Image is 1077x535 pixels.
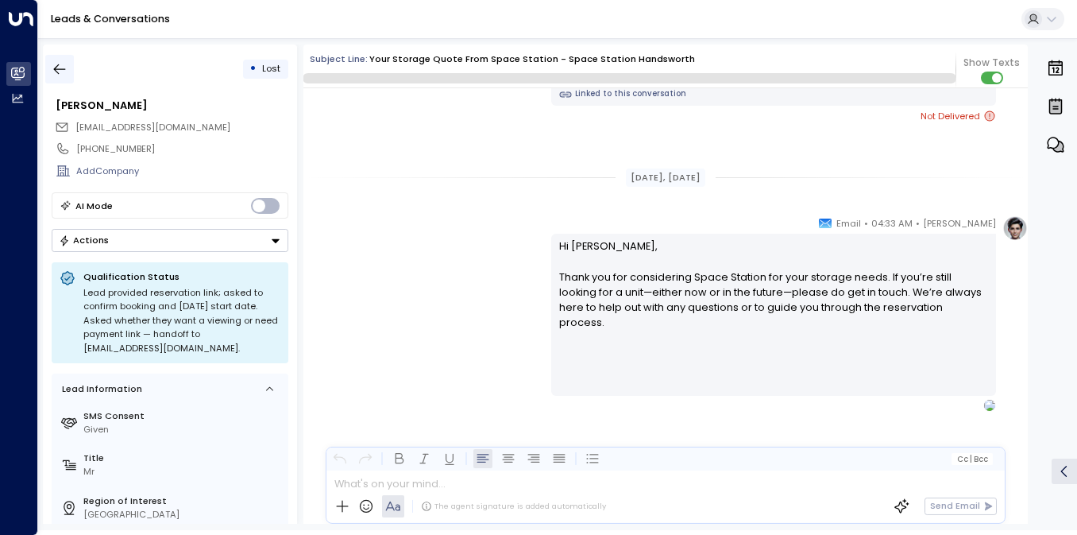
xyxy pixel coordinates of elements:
[626,169,706,187] div: [DATE], [DATE]
[871,215,913,231] span: 04:33 AM
[75,121,230,134] span: alimunawar0754@gmail.com
[957,455,988,463] span: Cc Bcc
[963,56,1020,70] span: Show Texts
[56,98,288,113] div: [PERSON_NAME]
[59,235,109,246] div: Actions
[1002,215,1028,241] img: profile-logo.png
[970,455,972,463] span: |
[83,270,280,283] p: Qualification Status
[76,142,288,156] div: [PHONE_NUMBER]
[249,57,257,80] div: •
[76,165,288,178] div: AddCompany
[51,12,170,25] a: Leads & Conversations
[836,215,861,231] span: Email
[83,423,283,436] div: Given
[330,449,349,468] button: Undo
[421,501,606,512] div: The agent signature is added automatically
[83,508,283,521] div: [GEOGRAPHIC_DATA]
[83,286,280,356] div: Lead provided reservation link; asked to confirm booking and [DATE] start date. Asked whether the...
[923,215,996,231] span: [PERSON_NAME]
[916,215,920,231] span: •
[75,121,230,134] span: [EMAIL_ADDRESS][DOMAIN_NAME]
[52,229,288,252] button: Actions
[559,238,989,345] p: Hi [PERSON_NAME], Thank you for considering Space Station for your storage needs. If you’re still...
[310,52,368,65] span: Subject Line:
[262,62,280,75] span: Lost
[83,465,283,479] div: Mr
[75,198,113,214] div: AI Mode
[369,52,695,66] div: Your storage quote from Space Station - Space Station Handsworth
[83,494,283,508] label: Region of Interest
[356,449,375,468] button: Redo
[864,215,868,231] span: •
[57,382,142,396] div: Lead Information
[52,229,288,252] div: Button group with a nested menu
[984,400,995,411] img: ALIMUNAWAR0754@GMAIL.COM
[83,452,283,465] label: Title
[952,453,993,465] button: Cc|Bcc
[921,108,996,124] span: Not Delivered
[83,409,283,423] label: SMS Consent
